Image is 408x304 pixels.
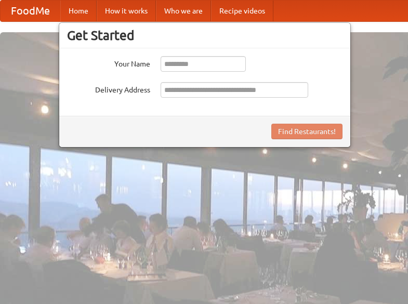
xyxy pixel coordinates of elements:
[60,1,97,21] a: Home
[67,82,150,95] label: Delivery Address
[271,124,343,139] button: Find Restaurants!
[67,56,150,69] label: Your Name
[1,1,60,21] a: FoodMe
[67,28,343,43] h3: Get Started
[211,1,273,21] a: Recipe videos
[156,1,211,21] a: Who we are
[97,1,156,21] a: How it works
